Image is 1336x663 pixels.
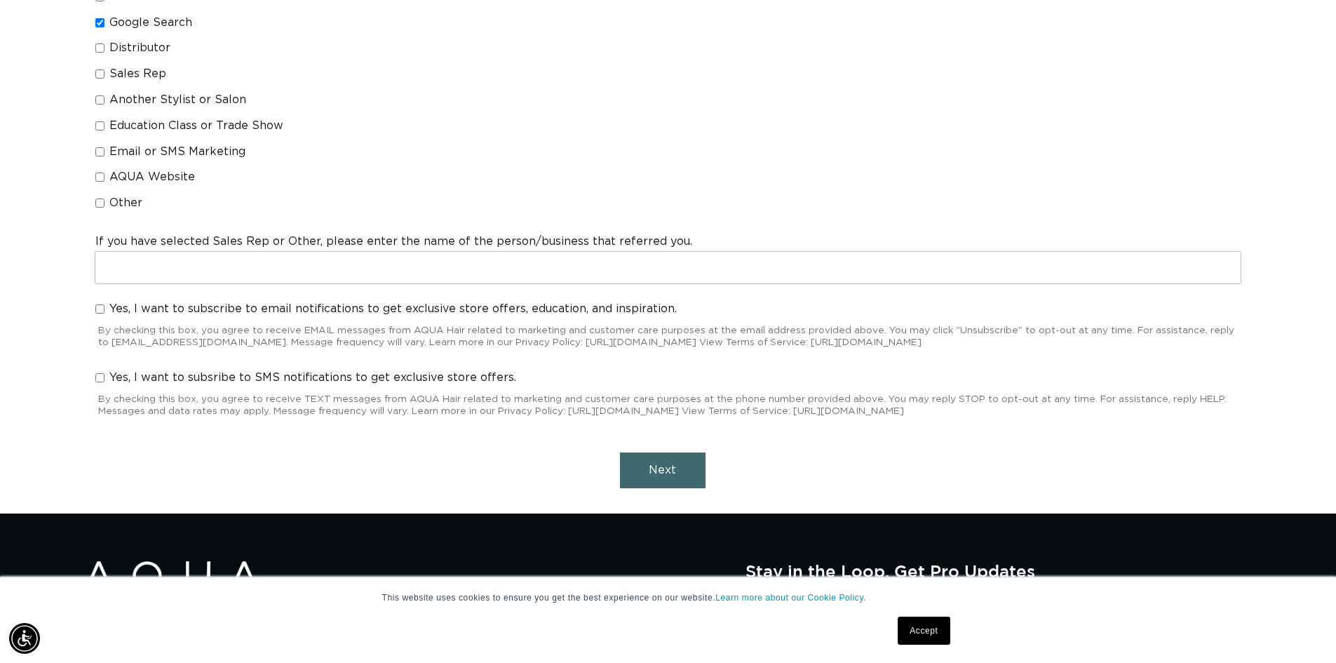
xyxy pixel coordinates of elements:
span: Sales Rep [109,67,166,81]
span: Google Search [109,15,192,30]
a: Accept [898,617,950,645]
span: Next [649,464,676,476]
div: Accessibility Menu [9,623,40,654]
h2: Stay in the Loop, Get Pro Updates [745,561,1252,581]
button: Next [620,453,706,488]
label: If you have selected Sales Rep or Other, please enter the name of the person/business that referr... [95,234,692,249]
span: Distributor [109,41,170,55]
div: By checking this box, you agree to receive EMAIL messages from AQUA Hair related to marketing and... [95,319,1241,352]
span: Other [109,196,142,210]
img: Aqua Hair Extensions [84,561,259,604]
span: Email or SMS Marketing [109,145,245,159]
span: AQUA Website [109,170,195,185]
iframe: Chat Widget [1022,99,1336,663]
span: Another Stylist or Salon [109,93,246,107]
div: By checking this box, you agree to receive TEXT messages from AQUA Hair related to marketing and ... [95,388,1241,421]
a: Learn more about our Cookie Policy. [715,593,866,603]
span: Education Class or Trade Show [109,119,283,133]
span: Yes, I want to subsribe to SMS notifications to get exclusive store offers. [109,370,516,385]
p: This website uses cookies to ensure you get the best experience on our website. [382,591,954,604]
span: Yes, I want to subscribe to email notifications to get exclusive store offers, education, and ins... [109,302,677,316]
